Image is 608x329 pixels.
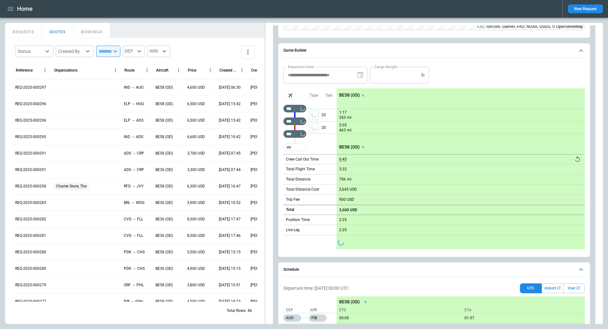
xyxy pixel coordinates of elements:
[187,250,205,255] p: 5,500 USD
[286,197,300,202] p: Trip Fee
[347,177,351,182] p: mi
[124,118,143,123] p: ELP → ADS
[309,123,319,132] span: Type of sector
[339,128,346,133] p: 463
[339,218,347,222] p: 2:25
[286,91,295,100] span: Aircraft selection
[15,282,46,288] p: REQ-2025-000279
[15,250,46,255] p: REQ-2025-000280
[421,73,425,78] p: lb
[187,101,205,107] p: 6,500 USD
[339,228,347,232] p: 2:25
[124,184,143,189] p: RFD → JVY
[286,307,308,313] p: Dep
[16,68,33,73] div: Reference
[155,200,173,206] p: BE36 (OD)
[187,184,205,189] p: 6,300 USD
[187,85,205,90] p: 4,600 USD
[155,233,173,238] p: BE36 (OD)
[250,200,277,206] p: [PERSON_NAME]
[573,155,582,164] button: Reset
[187,118,205,123] p: 6,500 USD
[339,92,360,98] p: BE58 (OD)
[339,144,360,150] p: BE58 (OD)
[54,178,89,194] span: Charter Store, The
[58,48,84,54] div: Created By
[15,151,46,156] p: REQ-2025-000291
[326,93,332,98] p: Taxi
[187,266,205,271] p: 4,900 USD
[219,101,241,107] p: 09/22/2025 15:42
[155,266,173,271] p: BE36 (OD)
[155,282,173,288] p: BE58 (OD)
[219,250,241,255] p: 09/16/2025 15:15
[124,217,143,222] p: CVG → FLL
[286,177,310,182] p: Total Distance
[41,66,49,75] button: Reference column menu
[219,200,241,206] p: 09/17/2025 10:52
[309,111,319,120] span: Type of sector
[219,282,241,288] p: 09/16/2025 10:51
[283,48,307,53] h6: Quote Builder
[283,130,306,138] div: Too short
[219,68,237,73] div: Created At (UTC-05:00)
[15,85,46,90] p: REQ-2025-000297
[219,217,241,222] p: 09/16/2025 17:47
[174,66,183,75] button: Aircraft column menu
[563,283,585,293] button: User LT
[219,151,241,156] p: 09/22/2025 07:45
[339,110,347,115] p: 1:17
[462,307,582,313] p: ETA
[124,282,144,288] p: ORF → PHL
[187,233,205,238] p: 8,300 USD
[15,101,46,107] p: REQ-2025-000296
[477,23,583,30] div: , TomTom, Garmin, FAO, NOAA, USGS, © OpenStreetMap
[111,66,120,75] button: Organisations column menu
[187,217,205,222] p: 8,300 USD
[148,46,170,57] div: ARR
[124,85,143,90] p: IND → AUO
[15,118,46,123] p: REQ-2025-000296
[219,85,241,90] p: 09/23/2025 06:30
[250,184,277,189] p: [PERSON_NAME]
[227,308,246,313] p: Total Rows:
[187,134,205,140] p: 6,600 USD
[17,5,33,13] h1: Home
[337,316,459,320] p: 09/25/2025
[339,208,357,212] p: 3,600 USD
[219,184,241,189] p: 09/17/2025 16:47
[124,200,144,206] p: BRL → WDG
[206,66,215,75] button: Price column menu
[283,67,585,249] div: Quote Builder
[339,307,459,313] p: ETD
[155,250,173,255] p: BE58 (OD)
[250,266,277,271] p: [PERSON_NAME]
[309,111,319,120] button: left aligned
[339,299,360,305] p: BE58 (OD)
[187,167,205,173] p: 3,300 USD
[251,68,269,73] div: Created by
[155,118,173,123] p: BE58 (OD)
[219,134,241,140] p: 09/22/2025 10:42
[339,177,346,182] p: 706
[250,233,277,238] p: [PERSON_NAME]
[309,314,326,322] p: PIB
[123,46,145,57] div: DEP
[15,134,46,140] p: REQ-2025-000295
[124,266,145,271] p: PDK → CHS
[288,64,314,69] label: Departure time
[237,66,246,75] button: Created At (UTC-05:00) column menu
[542,283,563,293] button: Airport LT
[339,157,347,162] p: 0:45
[15,167,46,173] p: REQ-2025-000291
[155,184,173,189] p: BE58 (OD)
[219,167,241,173] p: 09/22/2025 07:44
[250,85,277,90] p: [PERSON_NAME]
[283,263,585,277] button: Schedule
[15,200,46,206] p: REQ-2025-000283
[124,68,135,73] div: Route
[187,151,205,156] p: 3,700 USD
[286,227,300,233] p: Live Leg
[124,134,143,140] p: IND → ADS
[250,217,277,222] p: [PERSON_NAME]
